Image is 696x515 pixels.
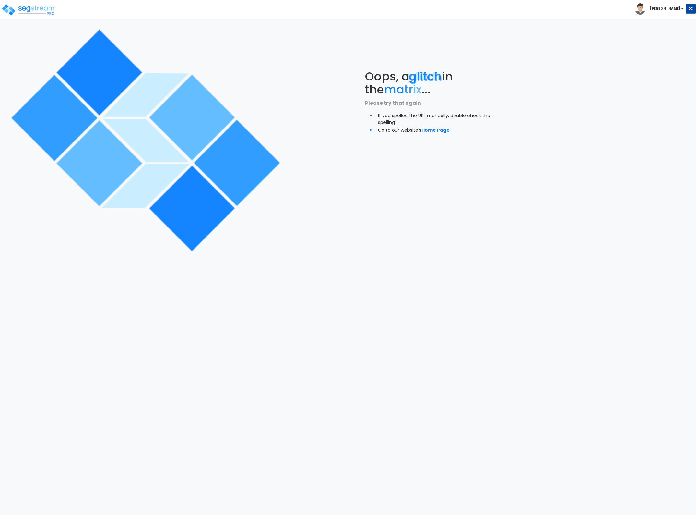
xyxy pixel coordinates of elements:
span: glitch [409,68,442,85]
img: avatar.png [634,3,646,15]
span: Oops, a in the ... [365,68,453,98]
span: ix [413,81,422,98]
span: tr [404,81,413,98]
a: Home Page [421,127,450,133]
b: [PERSON_NAME] [650,6,680,11]
span: ma [384,81,404,98]
p: Please try that again [365,99,505,107]
li: If you spelled the URL manually, double check the spelling [378,111,505,126]
li: Go to our website's [378,126,505,134]
img: logo_pro_r.png [1,3,56,16]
